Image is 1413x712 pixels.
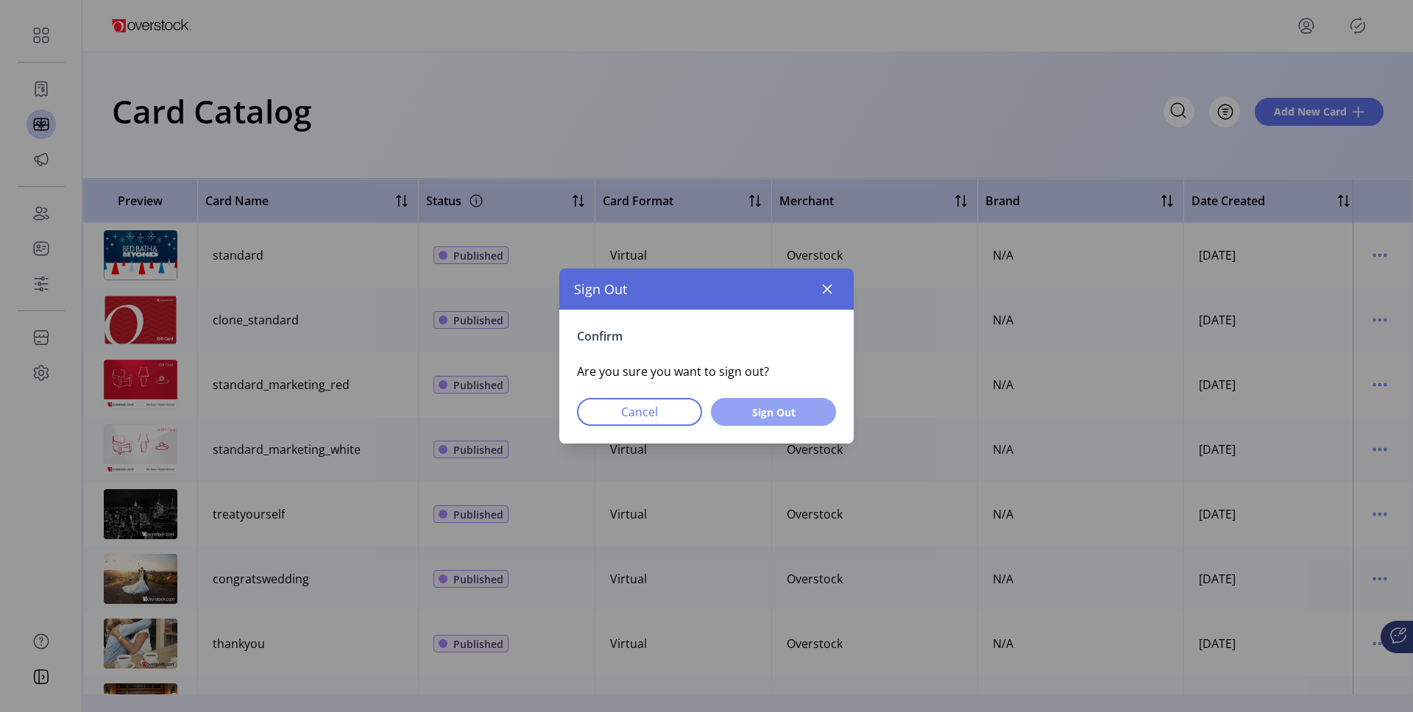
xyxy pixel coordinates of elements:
span: Sign Out [574,280,627,299]
p: Confirm [577,327,836,345]
span: Sign Out [730,405,817,420]
span: Cancel [596,403,683,421]
button: Sign Out [711,398,836,426]
button: Cancel [577,398,702,426]
p: Are you sure you want to sign out? [577,363,836,380]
